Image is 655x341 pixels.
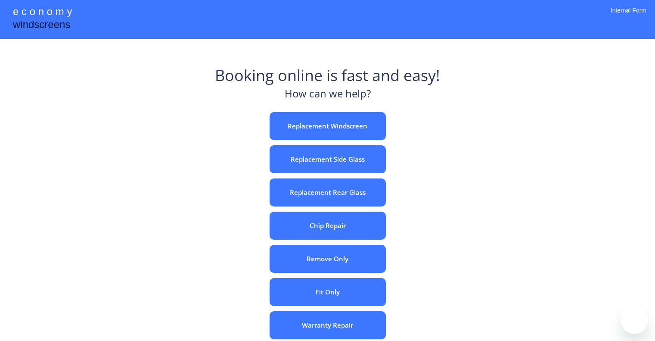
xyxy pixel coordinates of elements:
[270,112,386,140] button: Replacement Windscreen
[285,86,371,106] div: How can we help?
[270,212,386,240] button: Chip Repair
[215,65,440,86] div: Booking online is fast and easy!
[611,6,646,26] div: Internal Form
[270,245,386,273] button: Remove Only
[270,278,386,306] button: Fit Only
[270,145,386,173] button: Replacement Side Glass
[270,311,386,339] button: Warranty Repair
[13,17,70,34] div: windscreens
[270,178,386,206] button: Replacement Rear Glass
[621,307,648,334] iframe: Button to launch messaging window
[13,4,72,21] div: e c o n o m y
